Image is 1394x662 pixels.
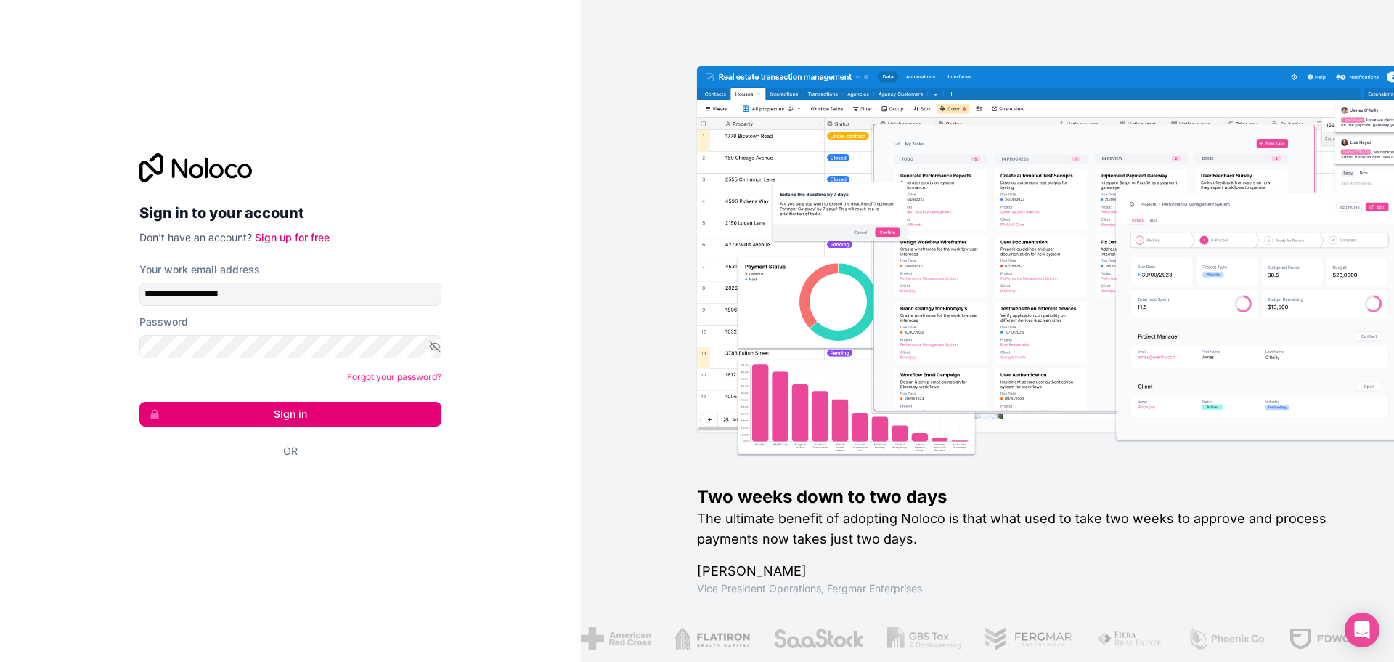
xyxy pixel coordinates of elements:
input: Password [139,335,441,358]
h1: Vice President Operations , Fergmar Enterprises [697,581,1348,596]
span: Don't have an account? [139,231,252,243]
h2: Sign in to your account [139,200,441,226]
img: /assets/gbstax-C-GtDUiK.png [886,627,961,650]
span: Or [283,444,298,459]
img: /assets/fdworks-Bi04fVtw.png [1287,627,1372,650]
img: /assets/fergmar-CudnrXN5.png [983,627,1072,650]
label: Password [139,315,188,329]
img: /assets/phoenix-BREaitsQ.png [1186,627,1265,650]
h1: [PERSON_NAME] [697,561,1348,581]
img: /assets/saastock-C6Zbiodz.png [772,627,863,650]
label: Your work email address [139,262,260,277]
div: Open Intercom Messenger [1345,613,1379,647]
h2: The ultimate benefit of adopting Noloco is that what used to take two weeks to approve and proces... [697,509,1348,549]
input: Email address [139,283,441,306]
iframe: Sign in with Google Button [132,475,437,506]
button: Sign in [139,402,441,427]
a: Forgot your password? [347,371,441,382]
img: /assets/flatiron-C8eUkumj.png [674,627,749,650]
img: /assets/american-red-cross-BAupjrZR.png [580,627,651,650]
h1: Two weeks down to two days [697,485,1348,509]
a: Sign up for free [255,231,330,243]
img: /assets/fiera-fwj2N5v4.png [1095,627,1163,650]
